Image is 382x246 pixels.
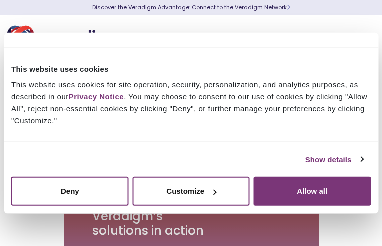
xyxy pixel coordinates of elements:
button: Allow all [253,177,371,206]
img: Veradigm logo [7,22,127,55]
span: Learn More [287,3,290,11]
a: Show details [305,153,363,165]
a: Privacy Notice [69,92,124,101]
button: Toggle Navigation Menu [352,26,367,52]
div: This website uses cookies [11,63,371,75]
div: This website uses cookies for site operation, security, personalization, and analytics purposes, ... [11,79,371,127]
button: Customize [132,177,250,206]
button: Deny [11,177,129,206]
a: Discover the Veradigm Advantage: Connect to the Veradigm NetworkLearn More [92,3,290,11]
h3: Experience Veradigm’s solutions in action [92,195,205,238]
